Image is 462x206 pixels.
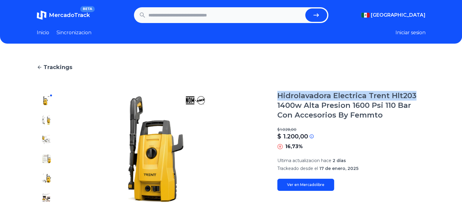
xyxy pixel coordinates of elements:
span: Ultima actualizacion hace [277,158,331,163]
img: Hidrolavadora Electrica Trent Hlt203 1400w Alta Presion 1600 Psi 110 Bar Con Accesorios By Femmto [42,135,51,144]
a: Sincronizacion [56,29,91,36]
span: 2 días [333,158,346,163]
button: [GEOGRAPHIC_DATA] [361,12,426,19]
span: [GEOGRAPHIC_DATA] [371,12,426,19]
p: 16,73% [285,143,303,150]
span: Trackeado desde el [277,166,318,171]
img: Hidrolavadora Electrica Trent Hlt203 1400w Alta Presion 1600 Psi 110 Bar Con Accesorios By Femmto [42,193,51,202]
span: BETA [80,6,94,12]
span: MercadoTrack [49,12,90,18]
img: Hidrolavadora Electrica Trent Hlt203 1400w Alta Presion 1600 Psi 110 Bar Con Accesorios By Femmto [42,173,51,183]
p: $ 1.200,00 [277,132,308,141]
img: Mexico [361,13,370,18]
button: Iniciar sesion [395,29,426,36]
a: Inicio [37,29,49,36]
h1: Hidrolavadora Electrica Trent Hlt203 1400w Alta Presion 1600 Psi 110 Bar Con Accesorios By Femmto [277,91,426,120]
img: Hidrolavadora Electrica Trent Hlt203 1400w Alta Presion 1600 Psi 110 Bar Con Accesorios By Femmto [42,96,51,105]
img: Hidrolavadora Electrica Trent Hlt203 1400w Alta Presion 1600 Psi 110 Bar Con Accesorios By Femmto [42,115,51,125]
a: Ver en Mercadolibre [277,179,334,191]
span: Trackings [43,63,72,71]
img: MercadoTrack [37,10,46,20]
p: $ 1.028,00 [277,127,426,132]
a: MercadoTrackBETA [37,10,90,20]
img: Hidrolavadora Electrica Trent Hlt203 1400w Alta Presion 1600 Psi 110 Bar Con Accesorios By Femmto [42,154,51,164]
span: 17 de enero, 2025 [319,166,358,171]
a: Trackings [37,63,426,71]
